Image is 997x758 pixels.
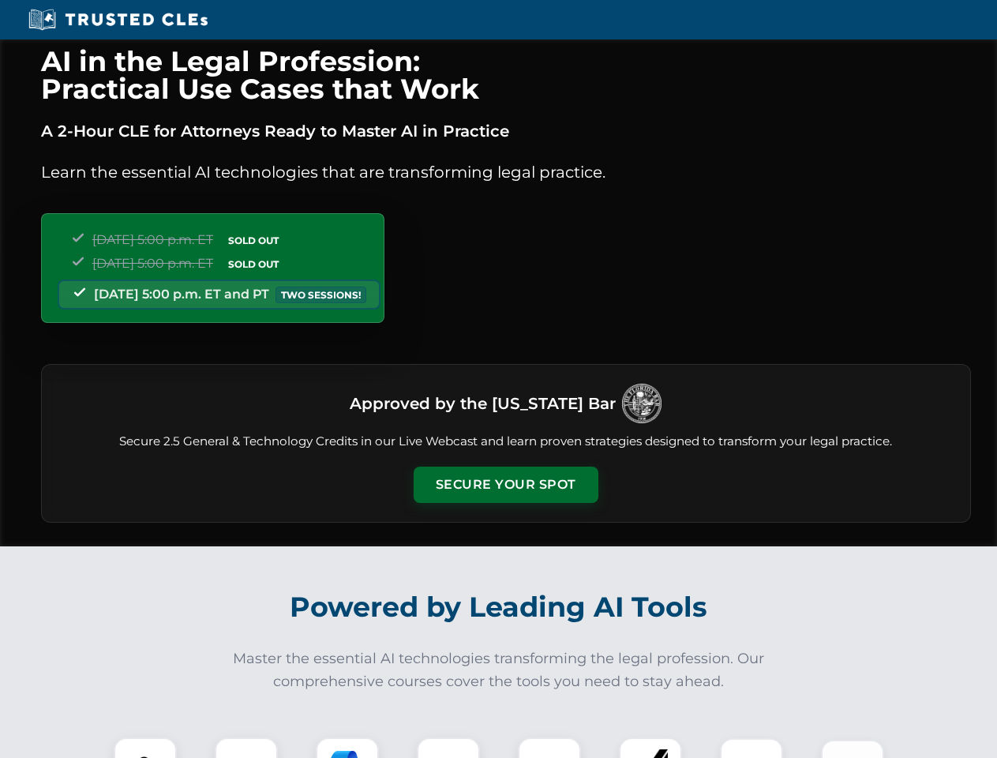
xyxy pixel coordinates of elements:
span: [DATE] 5:00 p.m. ET [92,256,213,271]
img: Logo [622,384,662,423]
p: A 2-Hour CLE for Attorneys Ready to Master AI in Practice [41,118,971,144]
p: Master the essential AI technologies transforming the legal profession. Our comprehensive courses... [223,647,775,693]
h3: Approved by the [US_STATE] Bar [350,389,616,418]
h1: AI in the Legal Profession: Practical Use Cases that Work [41,47,971,103]
span: SOLD OUT [223,232,284,249]
button: Secure Your Spot [414,467,598,503]
img: Trusted CLEs [24,8,212,32]
span: [DATE] 5:00 p.m. ET [92,232,213,247]
p: Secure 2.5 General & Technology Credits in our Live Webcast and learn proven strategies designed ... [61,433,951,451]
h2: Powered by Leading AI Tools [62,580,936,635]
span: SOLD OUT [223,256,284,272]
p: Learn the essential AI technologies that are transforming legal practice. [41,159,971,185]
